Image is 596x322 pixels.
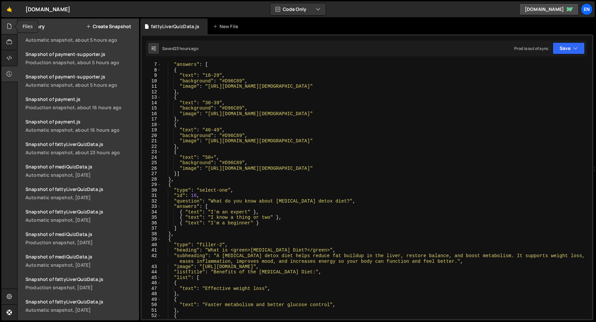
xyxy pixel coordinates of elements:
div: 8 [142,68,161,73]
div: 31 [142,193,161,199]
div: Snapshot of mediQuizData.js [25,231,135,237]
div: 10 [142,78,161,84]
div: Automatic snapshot, [DATE] [25,172,135,178]
div: 28 [142,177,161,182]
div: [DOMAIN_NAME] [25,5,70,13]
div: 52 [142,313,161,319]
div: 47 [142,286,161,292]
div: 23 hours ago [174,46,198,51]
div: 40 [142,242,161,248]
div: 7 [142,62,161,68]
div: 9 [142,73,161,78]
div: 41 [142,248,161,253]
a: Snapshot of payment-supporter.js Automatic snapshot, about 5 hours ago [22,69,139,92]
div: Automatic snapshot, about 16 hours ago [25,127,135,133]
div: Automatic snapshot, [DATE] [25,262,135,268]
div: 48 [142,291,161,297]
a: Snapshot of payment.js Production snapshot, about 16 hours ago [22,92,139,115]
div: Automatic snapshot, about 23 hours ago [25,149,135,156]
div: 32 [142,199,161,204]
div: fattyLiverQuizData.js [151,23,199,30]
div: Files [17,21,38,33]
div: Automatic snapshot, [DATE] [25,307,135,313]
div: 24 [142,155,161,161]
div: 33 [142,204,161,209]
div: New File [213,23,241,30]
div: Automatic snapshot, [DATE] [25,194,135,201]
button: Code Only [270,3,326,15]
div: Snapshot of fattyLiverQuizData.js [25,208,135,215]
a: Snapshot of fattyLiverQuizData.js Production snapshot, [DATE] [22,272,139,295]
a: Snapshot of fattyLiverQuizData.js Automatic snapshot, [DATE] [22,295,139,317]
div: 15 [142,106,161,111]
a: En [581,3,593,15]
a: Snapshot of mediQuizData.js Automatic snapshot, about 5 hours ago [22,24,139,47]
div: Saved [162,46,198,51]
div: 23 [142,149,161,155]
div: Snapshot of fattyLiverQuizData.js [25,186,135,192]
div: Production snapshot, [DATE] [25,284,135,291]
div: Snapshot of payment.js [25,96,135,102]
button: Save [553,42,585,54]
div: 29 [142,182,161,188]
a: Snapshot of fattyLiverQuizData.js Automatic snapshot, about 23 hours ago [22,137,139,160]
div: 35 [142,215,161,220]
div: Snapshot of mediQuizData.js [25,163,135,170]
div: Automatic snapshot, [DATE] [25,217,135,223]
div: 13 [142,95,161,100]
div: 27 [142,171,161,177]
div: 34 [142,209,161,215]
div: Snapshot of fattyLiverQuizData.js [25,299,135,305]
a: Snapshot of payment-supporter.js Production snapshot, about 5 hours ago [22,47,139,69]
div: 11 [142,84,161,89]
div: Snapshot of payment.js [25,118,135,125]
a: Snapshot of mediQuizData.js Production snapshot, [DATE] [22,227,139,250]
div: 37 [142,226,161,231]
div: Snapshot of fattyLiverQuizData.js [25,276,135,282]
div: Automatic snapshot, about 5 hours ago [25,37,135,43]
div: 45 [142,275,161,281]
div: 44 [142,269,161,275]
a: Snapshot of mediQuizData.js Automatic snapshot, [DATE] [22,250,139,272]
div: 38 [142,231,161,237]
a: Snapshot of fattyLiverQuizData.js Automatic snapshot, [DATE] [22,205,139,227]
a: Snapshot of mediQuizData.js Automatic snapshot, [DATE] [22,160,139,182]
a: Snapshot of fattyLiverQuizData.js Automatic snapshot, [DATE] [22,182,139,205]
div: 49 [142,297,161,302]
div: 22 [142,144,161,150]
div: 46 [142,280,161,286]
div: 25 [142,160,161,166]
div: Snapshot of fattyLiverQuizData.js [25,141,135,147]
div: Snapshot of payment-supporter.js [25,73,135,80]
a: Snapshot of payment.js Automatic snapshot, about 16 hours ago [22,115,139,137]
div: 26 [142,166,161,171]
div: Automatic snapshot, about 5 hours ago [25,82,135,88]
div: 20 [142,133,161,139]
div: 30 [142,188,161,193]
div: 21 [142,138,161,144]
button: Create Snapshot [86,24,131,29]
a: 🤙 [1,1,18,17]
div: Snapshot of payment-supporter.js [25,51,135,57]
div: Prod is out of sync [514,46,549,51]
div: 36 [142,220,161,226]
div: 43 [142,264,161,270]
div: Snapshot of mediQuizData.js [25,253,135,260]
div: Production snapshot, about 5 hours ago [25,59,135,66]
div: Production snapshot, [DATE] [25,239,135,246]
div: 16 [142,111,161,117]
div: 42 [142,253,161,264]
div: 19 [142,127,161,133]
div: 18 [142,122,161,128]
div: 51 [142,308,161,313]
div: 39 [142,237,161,242]
a: [DOMAIN_NAME] [519,3,579,15]
div: 50 [142,302,161,308]
div: 12 [142,89,161,95]
div: 14 [142,100,161,106]
div: Production snapshot, about 16 hours ago [25,104,135,111]
div: 17 [142,116,161,122]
